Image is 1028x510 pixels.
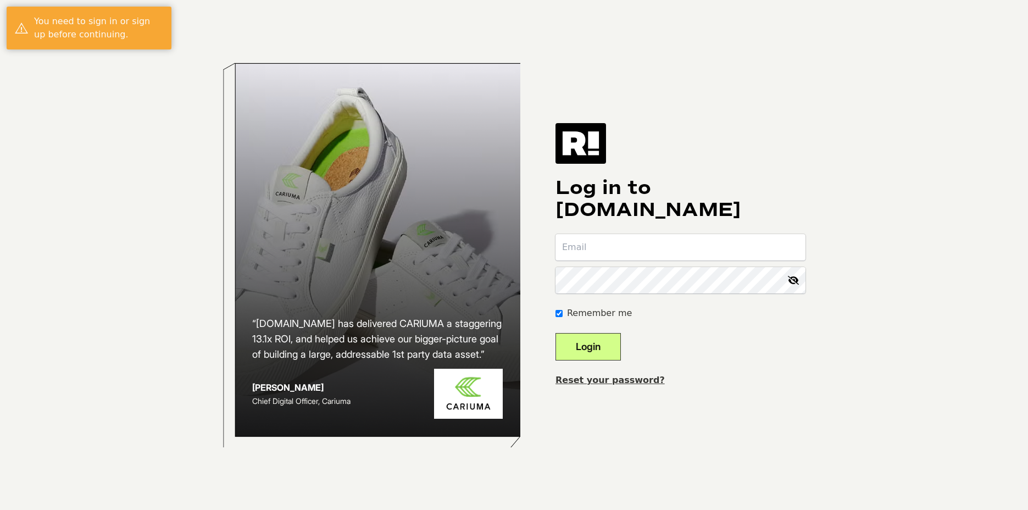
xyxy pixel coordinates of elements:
div: You need to sign in or sign up before continuing. [34,15,163,41]
h1: Log in to [DOMAIN_NAME] [555,177,805,221]
a: Reset your password? [555,375,665,385]
strong: [PERSON_NAME] [252,382,324,393]
h2: “[DOMAIN_NAME] has delivered CARIUMA a staggering 13.1x ROI, and helped us achieve our bigger-pic... [252,316,503,362]
button: Login [555,333,621,361]
label: Remember me [567,307,632,320]
img: Cariuma [434,369,503,419]
input: Email [555,234,805,260]
span: Chief Digital Officer, Cariuma [252,396,351,406]
img: Retention.com [555,123,606,164]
